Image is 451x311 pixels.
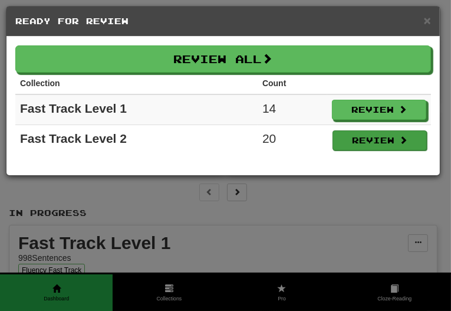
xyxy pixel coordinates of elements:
[333,130,427,150] button: Review
[258,73,327,94] th: Count
[15,45,431,73] button: Review All
[332,100,426,120] button: Review
[258,94,327,125] td: 14
[15,125,258,155] td: Fast Track Level 2
[424,14,431,27] button: Close
[424,14,431,27] span: ×
[258,125,327,155] td: 20
[15,94,258,125] td: Fast Track Level 1
[15,15,431,27] h5: Ready for Review
[15,73,258,94] th: Collection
